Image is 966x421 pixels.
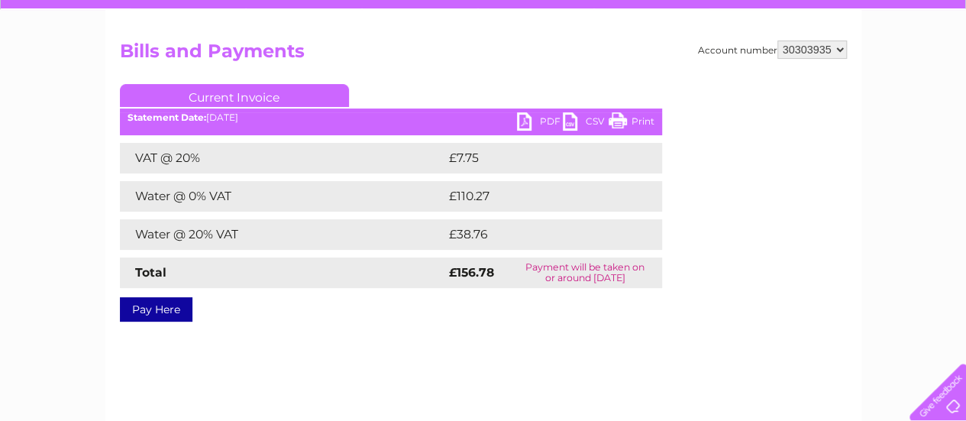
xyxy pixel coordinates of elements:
[449,265,494,280] strong: £156.78
[833,65,855,76] a: Blog
[517,112,563,134] a: PDF
[678,8,783,27] a: 0333 014 3131
[120,40,847,70] h2: Bills and Payments
[445,219,632,250] td: £38.76
[916,65,951,76] a: Log out
[563,112,609,134] a: CSV
[445,181,632,212] td: £110.27
[120,143,445,173] td: VAT @ 20%
[120,84,349,107] a: Current Invoice
[864,65,902,76] a: Contact
[778,65,824,76] a: Telecoms
[34,40,111,86] img: logo.png
[445,143,625,173] td: £7.75
[128,112,206,123] b: Statement Date:
[509,257,662,288] td: Payment will be taken on or around [DATE]
[697,65,726,76] a: Water
[698,40,847,59] div: Account number
[120,181,445,212] td: Water @ 0% VAT
[120,297,192,322] a: Pay Here
[609,112,654,134] a: Print
[120,112,662,123] div: [DATE]
[120,219,445,250] td: Water @ 20% VAT
[735,65,769,76] a: Energy
[123,8,845,74] div: Clear Business is a trading name of Verastar Limited (registered in [GEOGRAPHIC_DATA] No. 3667643...
[135,265,166,280] strong: Total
